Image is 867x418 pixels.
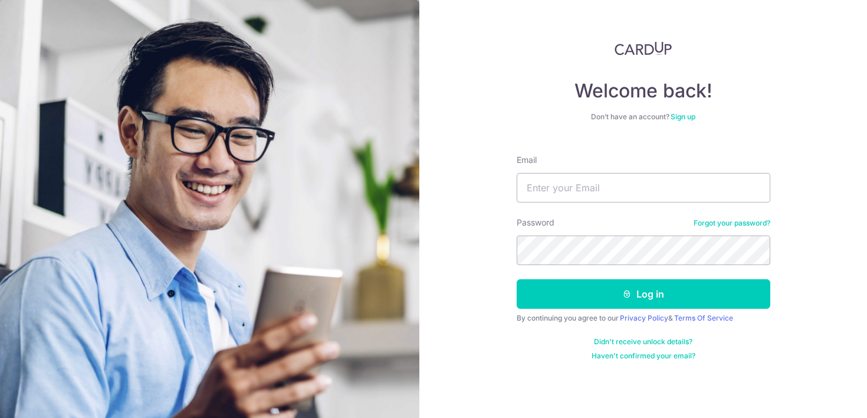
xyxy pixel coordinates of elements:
img: CardUp Logo [615,41,672,55]
button: Log in [517,279,770,309]
h4: Welcome back! [517,79,770,103]
a: Terms Of Service [674,314,733,322]
div: By continuing you agree to our & [517,314,770,323]
div: Don’t have an account? [517,112,770,122]
a: Didn't receive unlock details? [594,337,692,347]
a: Sign up [671,112,695,121]
a: Haven't confirmed your email? [592,351,695,361]
input: Enter your Email [517,173,770,203]
label: Password [517,217,554,228]
label: Email [517,154,537,166]
a: Forgot your password? [694,218,770,228]
a: Privacy Policy [620,314,668,322]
